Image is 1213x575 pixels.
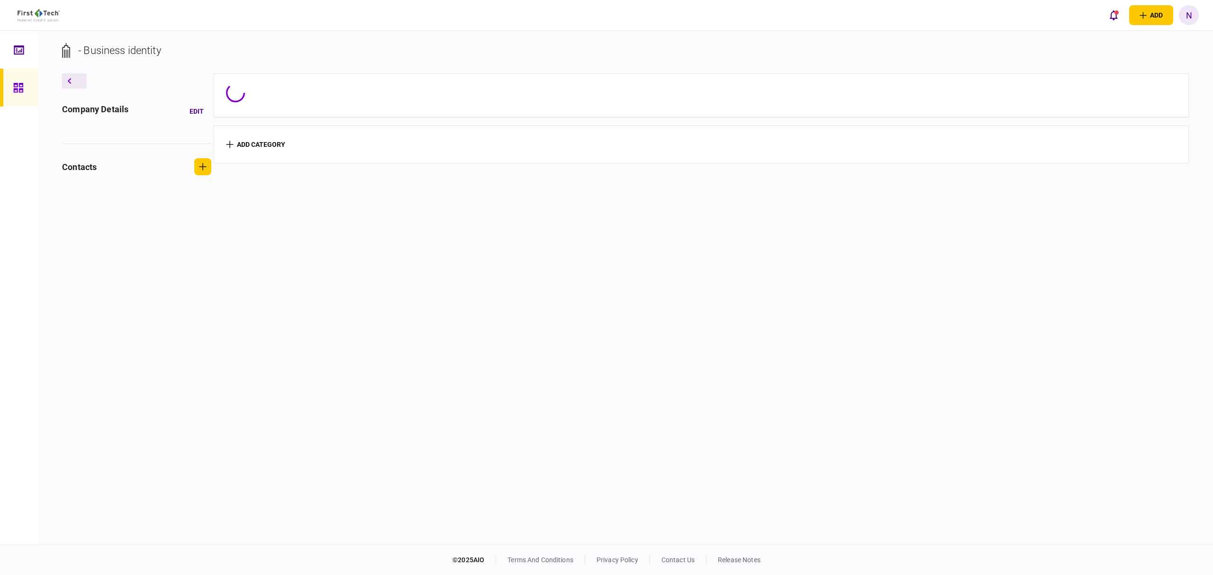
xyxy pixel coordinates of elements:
[661,556,695,564] a: contact us
[62,103,128,120] div: company details
[226,141,285,148] button: add category
[182,103,211,120] button: Edit
[1179,5,1199,25] button: N
[507,556,573,564] a: terms and conditions
[718,556,760,564] a: release notes
[453,555,496,565] div: © 2025 AIO
[1104,5,1123,25] button: open notifications list
[597,556,638,564] a: privacy policy
[18,9,60,21] img: client company logo
[1129,5,1173,25] button: open adding identity options
[78,43,161,58] div: - Business identity
[62,161,97,173] div: contacts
